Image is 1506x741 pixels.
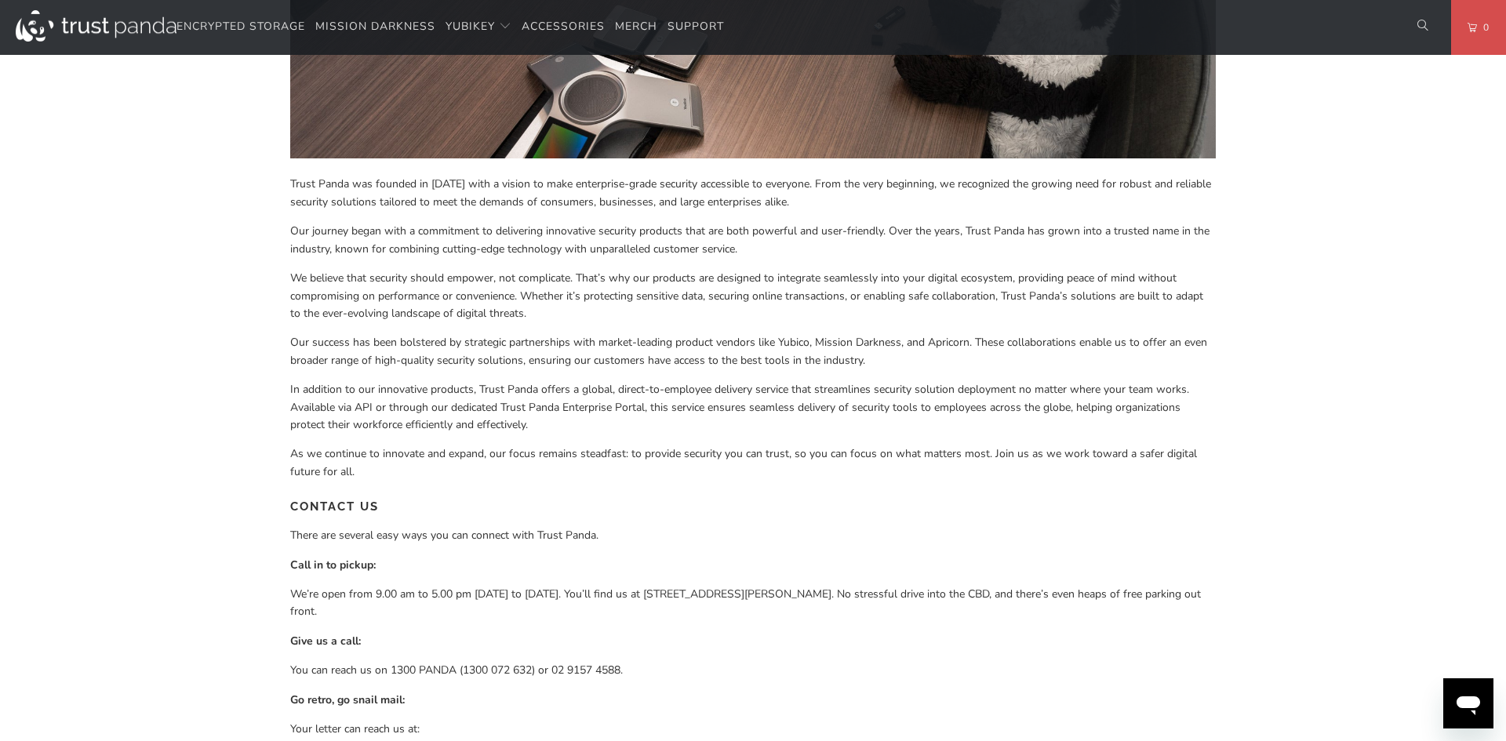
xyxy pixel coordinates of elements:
[16,10,176,42] img: Trust Panda Australia
[290,662,1216,679] p: You can reach us on 1300 PANDA (1300 072 632) or 02 9157 4588.
[446,19,495,34] span: YubiKey
[290,446,1197,478] span: As we continue to innovate and expand, our focus remains steadfast: to provide security you can t...
[522,9,605,45] a: Accessories
[176,9,305,45] a: Encrypted Storage
[290,335,1207,367] span: Our success has been bolstered by strategic partnerships with market-leading product vendors like...
[176,9,724,45] nav: Translation missing: en.navigation.header.main_nav
[315,9,435,45] a: Mission Darkness
[290,634,361,648] strong: Give us a call:
[1443,678,1493,728] iframe: Button to launch messaging window
[290,692,405,707] strong: Go retro, go snail mail:
[522,19,605,34] span: Accessories
[176,19,305,34] span: Encrypted Storage
[290,382,1189,432] span: In addition to our innovative products, Trust Panda offers a global, direct-to-employee delivery ...
[290,176,1211,209] span: Trust Panda was founded in [DATE] with a vision to make enterprise-grade security accessible to e...
[1477,19,1490,36] span: 0
[615,9,657,45] a: Merch
[290,271,1203,321] span: We believe that security should empower, not complicate. That’s why our products are designed to ...
[290,558,376,572] strong: Call in to pickup:
[615,19,657,34] span: Merch
[290,586,1216,621] p: We’re open from 9.00 am to 5.00 pm [DATE] to [DATE]. You’ll find us at [STREET_ADDRESS][PERSON_NA...
[290,499,379,514] strong: CONTACT US
[290,223,1210,256] span: Our journey began with a commitment to delivering innovative security products that are both powe...
[668,19,724,34] span: Support
[446,9,511,45] summary: YubiKey
[290,527,1216,544] p: There are several easy ways you can connect with Trust Panda.
[290,721,1216,738] p: Your letter can reach us at:
[315,19,435,34] span: Mission Darkness
[668,9,724,45] a: Support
